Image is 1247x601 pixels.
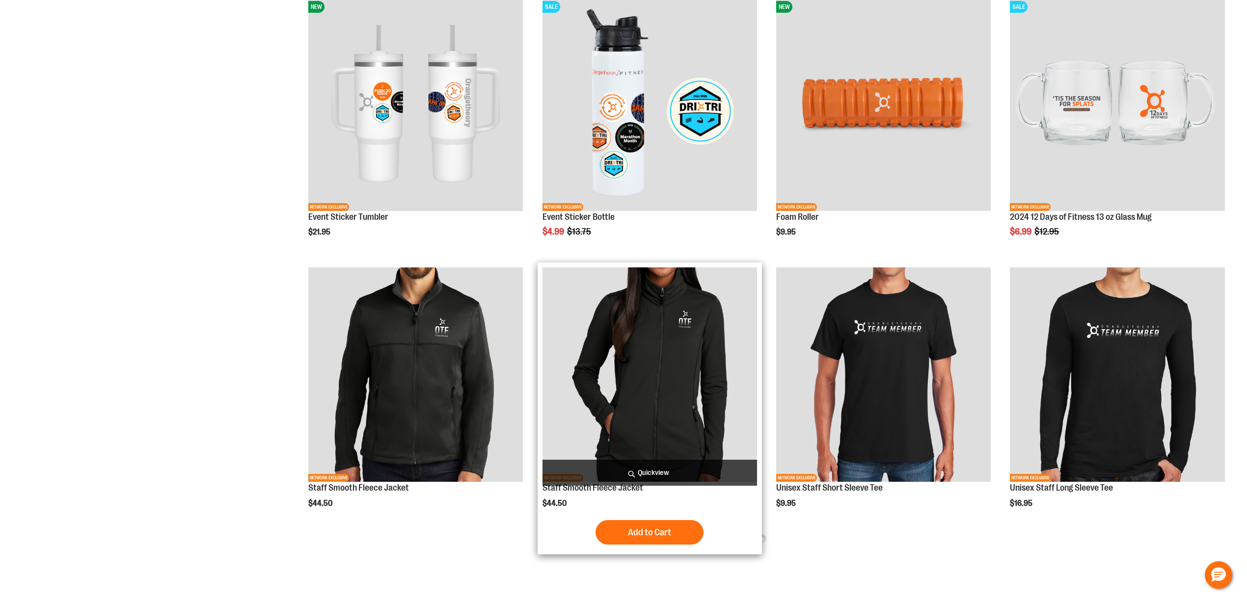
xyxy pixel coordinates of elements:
[1034,227,1060,236] span: $12.95
[308,267,523,482] img: Product image for Smooth Fleece Jacket
[308,483,409,493] a: Staff Smooth Fleece Jacket
[771,262,996,533] div: product
[542,227,566,236] span: $4.99
[308,474,349,482] span: NETWORK EXCLUSIVE
[542,212,615,222] a: Event Sticker Bottle
[757,534,767,544] img: ias-spinner.gif
[1205,561,1232,589] button: Hello, have a question? Let’s chat.
[308,499,334,508] span: $44.50
[776,1,792,13] span: NEW
[542,267,757,482] img: Product image for Smooth Fleece Jacket
[776,499,797,508] span: $9.95
[1010,212,1152,222] a: 2024 12 Days of Fitness 13 oz Glass Mug
[1010,227,1033,236] span: $6.99
[776,474,817,482] span: NETWORK EXCLUSIVE
[308,1,325,13] span: NEW
[628,527,671,538] span: Add to Cart
[776,267,991,482] img: Product image for Unisex Short Sleeve T-Shirt
[542,267,757,483] a: Product image for Smooth Fleece JacketNETWORK EXCLUSIVE
[308,212,388,222] a: Event Sticker Tumbler
[1010,474,1051,482] span: NETWORK EXCLUSIVE
[542,1,560,13] span: SALE
[596,520,704,545] button: Add to Cart
[567,227,593,236] span: $13.75
[776,483,883,493] a: Unisex Staff Short Sleeve Tee
[542,483,643,493] a: Staff Smooth Fleece Jacket
[308,267,523,483] a: Product image for Smooth Fleece JacketNETWORK EXCLUSIVE
[776,228,797,236] span: $9.95
[1010,267,1224,482] img: Product image for Unisex Long Sleeve T-Shirt
[776,267,991,483] a: Product image for Unisex Short Sleeve T-ShirtNETWORK EXCLUSIVE
[1010,483,1113,493] a: Unisex Staff Long Sleeve Tee
[776,203,817,211] span: NETWORK EXCLUSIVE
[1010,203,1051,211] span: NETWORK EXCLUSIVE
[542,460,757,486] a: Quickview
[1010,499,1034,508] span: $16.95
[1005,262,1229,533] div: product
[1010,1,1028,13] span: SALE
[542,203,583,211] span: NETWORK EXCLUSIVE
[1010,267,1224,483] a: Product image for Unisex Long Sleeve T-ShirtNETWORK EXCLUSIVE
[538,262,762,554] div: product
[776,212,819,222] a: Foam Roller
[308,228,332,236] span: $21.95
[542,499,568,508] span: $44.50
[308,203,349,211] span: NETWORK EXCLUSIVE
[303,262,528,533] div: product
